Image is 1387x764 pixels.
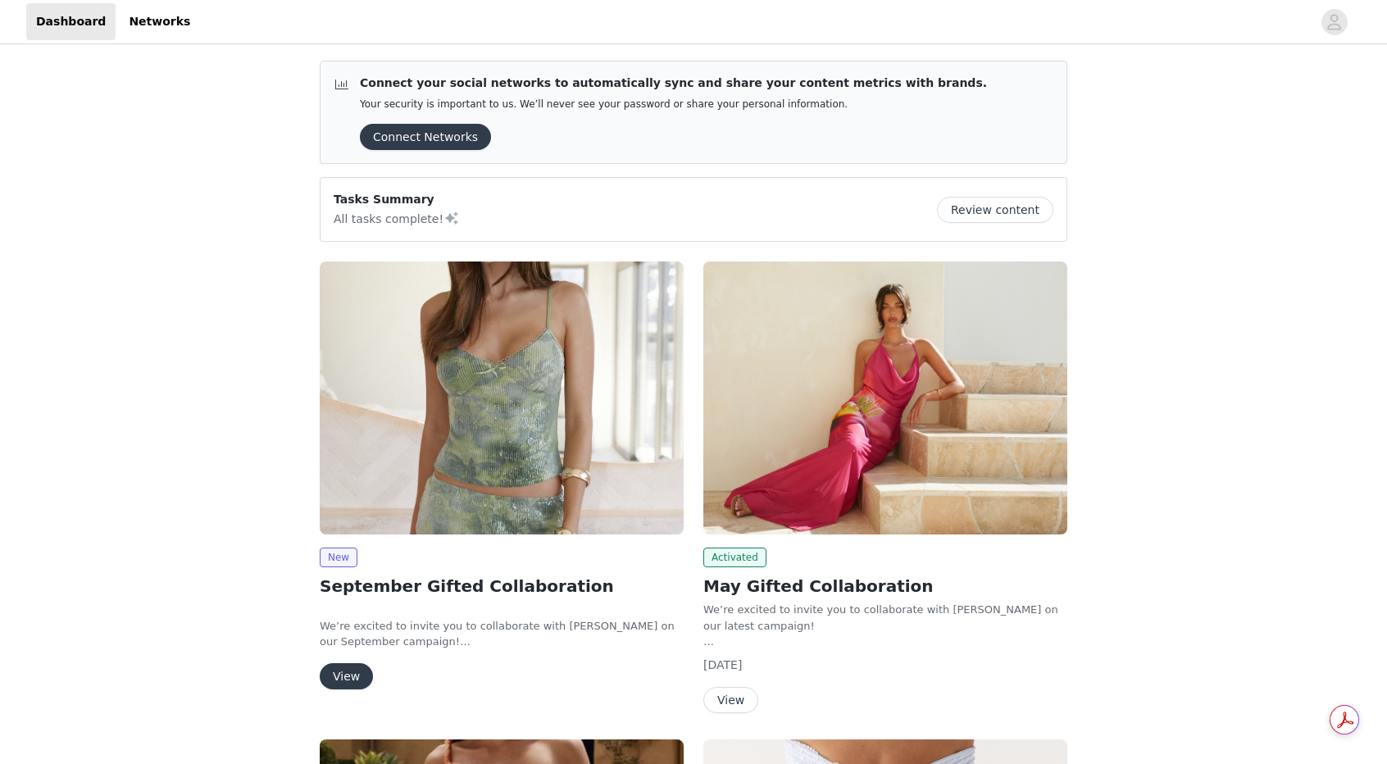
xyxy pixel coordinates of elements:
[320,618,684,650] p: We’re excited to invite you to collaborate with [PERSON_NAME] on our September campaign!
[703,687,758,713] button: View
[334,191,460,208] p: Tasks Summary
[119,3,200,40] a: Networks
[360,75,987,92] p: Connect your social networks to automatically sync and share your content metrics with brands.
[26,3,116,40] a: Dashboard
[1326,9,1342,35] div: avatar
[320,574,684,598] h2: September Gifted Collaboration
[703,574,1067,598] h2: May Gifted Collaboration
[360,98,987,111] p: Your security is important to us. We’ll never see your password or share your personal information.
[360,124,491,150] button: Connect Networks
[703,694,758,707] a: View
[320,663,373,689] button: View
[937,197,1053,223] button: Review content
[334,208,460,228] p: All tasks complete!
[320,671,373,683] a: View
[703,261,1067,534] img: Peppermayo USA
[703,602,1067,634] p: We’re excited to invite you to collaborate with [PERSON_NAME] on our latest campaign!
[320,261,684,534] img: Peppermayo USA
[320,548,357,567] span: New
[703,548,766,567] span: Activated
[703,658,742,671] span: [DATE]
